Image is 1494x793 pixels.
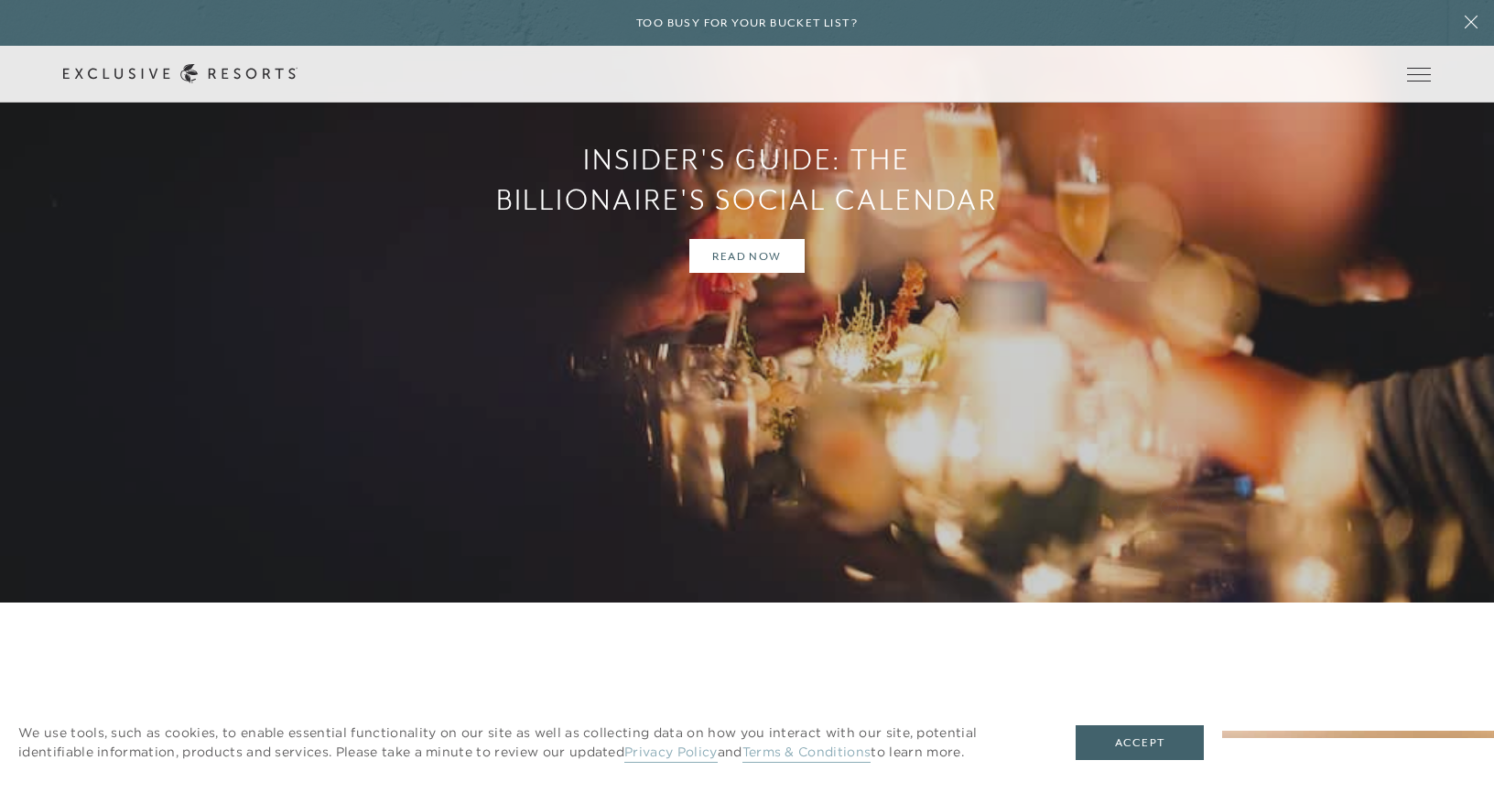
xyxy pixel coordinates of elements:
a: Read Now [689,239,804,274]
h3: Insider's Guide: The Billionaire's Social Calendar [487,139,1007,221]
a: Privacy Policy [624,744,717,763]
p: We use tools, such as cookies, to enable essential functionality on our site as well as collectin... [18,723,1039,762]
button: Accept [1076,725,1204,760]
button: Open navigation [1407,68,1431,81]
h6: Too busy for your bucket list? [636,15,858,32]
a: Terms & Conditions [742,744,871,763]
